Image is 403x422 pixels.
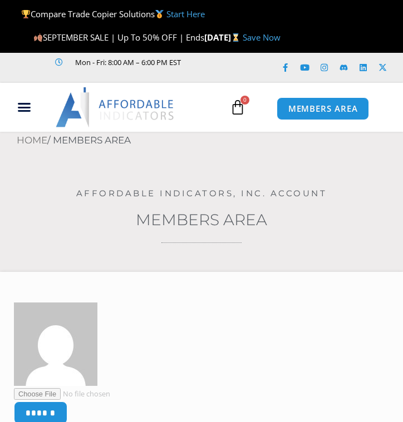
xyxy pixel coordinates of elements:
[240,96,249,105] span: 0
[166,8,205,19] a: Start Here
[34,33,42,42] img: 🍂
[56,87,175,127] img: LogoAI | Affordable Indicators – NinjaTrader
[4,97,45,118] div: Menu Toggle
[204,32,243,43] strong: [DATE]
[17,135,47,146] a: Home
[232,33,240,42] img: ⌛
[21,8,205,19] span: Compare Trade Copier Solutions
[33,32,204,43] span: SEPTEMBER SALE | Up To 50% OFF | Ends
[35,69,202,80] iframe: Customer reviews powered by Trustpilot
[277,97,370,120] a: MEMBERS AREA
[22,10,30,18] img: 🏆
[288,105,358,113] span: MEMBERS AREA
[17,132,403,150] nav: Breadcrumb
[243,32,281,43] a: Save Now
[76,188,327,198] a: Affordable Indicators, Inc. Account
[14,302,97,386] img: e51e9f6b25141ffe3af53c98e9da2fae185af5213f9b28c2022bb3255007aaa9
[213,91,262,123] a: 0
[72,56,181,69] span: Mon - Fri: 8:00 AM – 6:00 PM EST
[155,10,164,18] img: 🥇
[136,210,267,229] a: Members Area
